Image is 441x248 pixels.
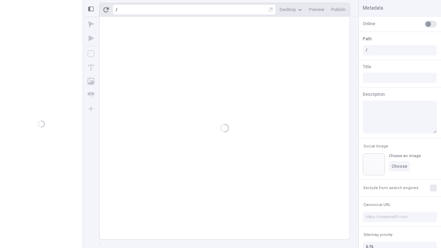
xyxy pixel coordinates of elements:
span: Choose [392,164,407,169]
span: Desktop [280,7,296,12]
span: Sitemap priority [363,232,392,237]
button: Text [85,61,97,74]
button: Sitemap priority [362,231,394,239]
span: Exclude from search engines [363,185,418,190]
span: Path [363,36,372,42]
span: Canonical URL [363,202,391,207]
input: https://makeswift.com [363,212,437,222]
button: Publish [328,4,348,15]
div: Choose an image [389,153,421,158]
span: Title [363,64,371,70]
button: Social Image [362,142,390,151]
button: Button [85,89,97,101]
div: / [116,7,117,12]
button: Canonical URL [362,201,392,209]
button: Exclude from search engines [362,184,420,192]
span: Online [363,21,375,27]
button: Desktop [277,4,305,15]
span: Preview [309,7,324,12]
span: Social Image [363,144,388,149]
button: Image [85,75,97,87]
span: Publish [331,7,346,12]
button: Choose [389,161,410,172]
button: Box [85,48,97,60]
span: Description [363,91,385,97]
button: Preview [306,4,327,15]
